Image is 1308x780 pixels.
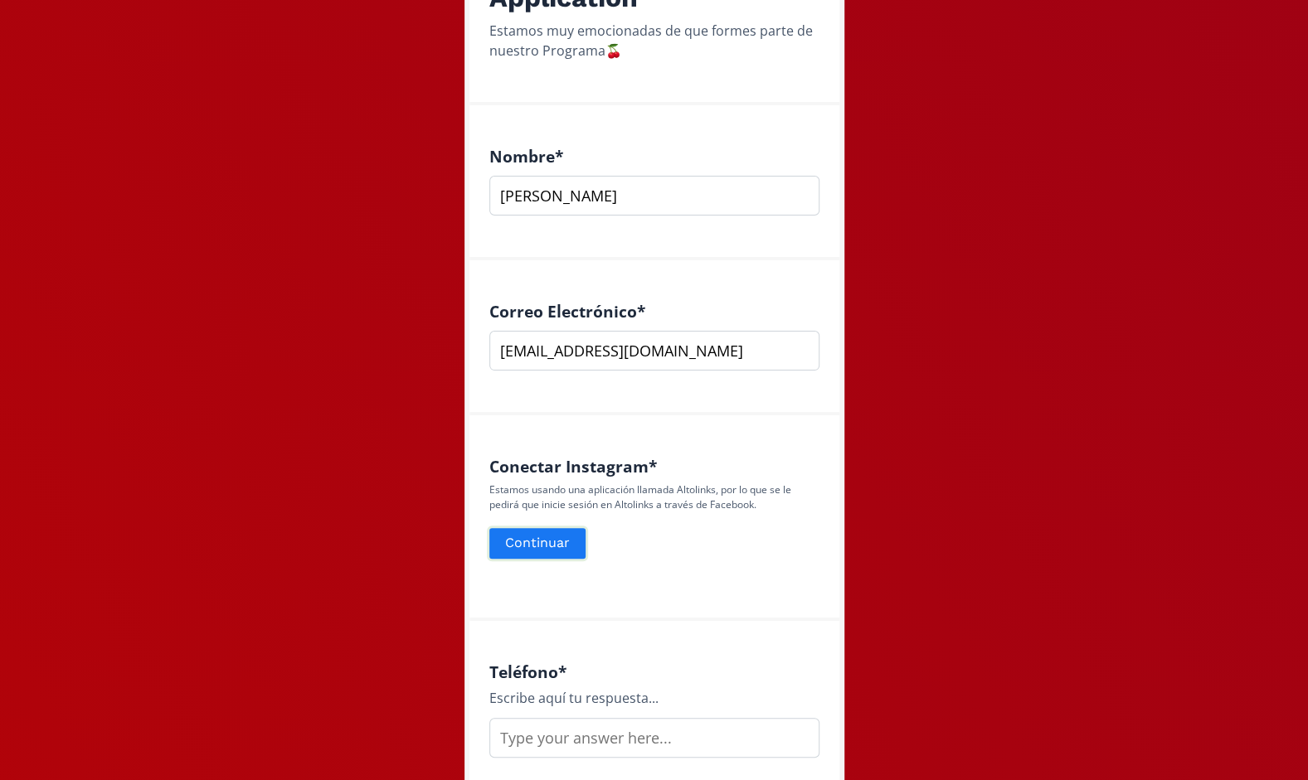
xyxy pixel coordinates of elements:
button: Continuar [487,526,588,561]
input: Type your answer here... [489,718,819,758]
p: Estamos usando una aplicación llamada Altolinks, por lo que se le pedirá que inicie sesión en Alt... [489,482,819,512]
div: Escribe aquí tu respuesta... [489,688,819,708]
input: Escribe aquí tu respuesta... [489,176,819,216]
h4: Teléfono * [489,662,819,681]
h4: Correo Electrónico * [489,302,819,321]
h4: Conectar Instagram * [489,457,819,476]
input: nombre@ejemplo.com [489,331,819,371]
div: Estamos muy emocionadas de que formes parte de nuestro Programa🍒 [489,21,819,61]
h4: Nombre * [489,147,819,166]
